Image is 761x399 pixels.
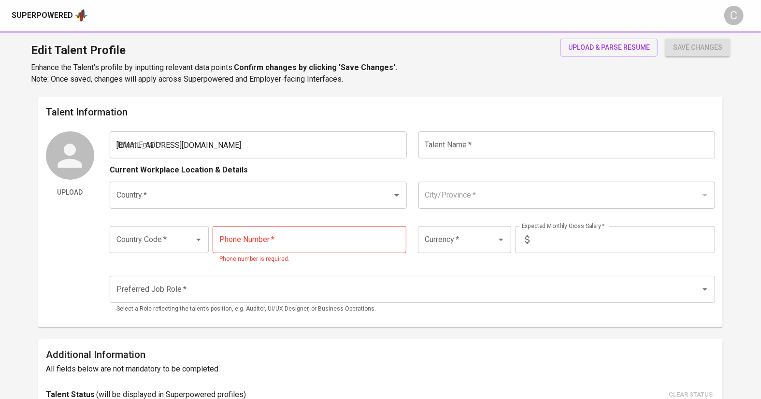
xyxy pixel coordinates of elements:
[31,62,397,85] p: Enhance the Talent's profile by inputting relevant data points. Note: Once saved, changes will ap...
[560,39,658,57] button: upload & parse resume
[219,255,400,264] p: Phone number is required.
[31,39,397,62] h1: Edit Talent Profile
[116,304,709,314] p: Select a Role reflecting the talent’s position, e.g. Auditor, UI/UX Designer, or Business Operati...
[46,104,716,120] h6: Talent Information
[665,39,730,57] button: save changes
[234,63,397,72] b: Confirm changes by clicking 'Save Changes'.
[110,164,248,176] p: Current Workplace Location & Details
[390,188,403,202] button: Open
[673,42,722,54] span: save changes
[568,42,650,54] span: upload & parse resume
[50,186,90,199] span: Upload
[46,184,94,201] button: Upload
[12,8,88,23] a: Superpoweredapp logo
[75,8,88,23] img: app logo
[192,233,205,246] button: Open
[12,10,73,21] div: Superpowered
[494,233,508,246] button: Open
[698,283,712,296] button: Open
[46,347,716,362] h6: Additional Information
[724,6,744,25] div: C
[46,362,716,376] h6: All fields below are not mandatory to be completed.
